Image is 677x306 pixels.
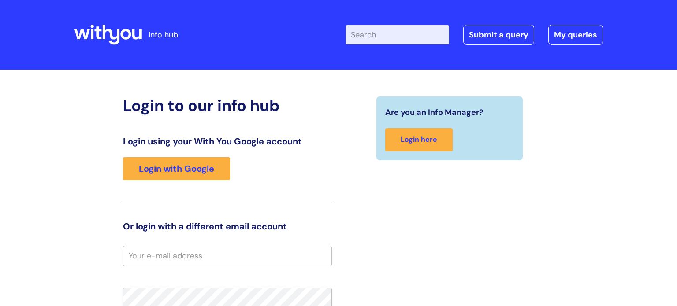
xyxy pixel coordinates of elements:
h2: Login to our info hub [123,96,332,115]
a: Login with Google [123,157,230,180]
input: Your e-mail address [123,246,332,266]
span: Are you an Info Manager? [385,105,484,119]
a: My queries [548,25,603,45]
p: info hub [149,28,178,42]
a: Submit a query [463,25,534,45]
input: Search [346,25,449,44]
h3: Login using your With You Google account [123,136,332,147]
a: Login here [385,128,453,151]
h3: Or login with a different email account [123,221,332,232]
